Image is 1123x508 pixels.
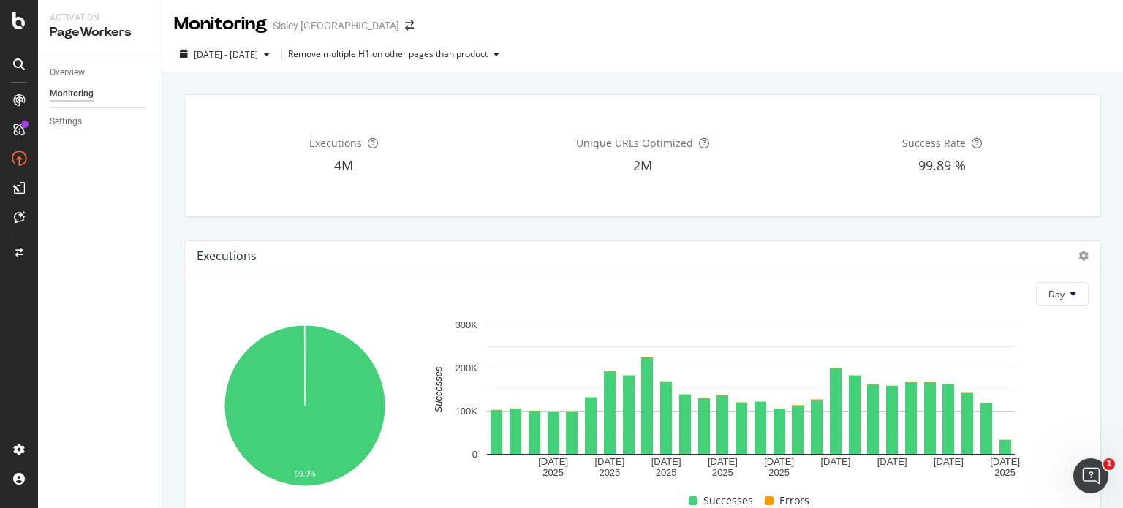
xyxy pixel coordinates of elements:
[820,456,850,467] text: [DATE]
[309,136,362,150] span: Executions
[594,456,624,467] text: [DATE]
[1036,282,1089,306] button: Day
[651,456,681,467] text: [DATE]
[994,468,1016,479] text: 2025
[877,456,907,467] text: [DATE]
[174,12,267,37] div: Monitoring
[50,12,150,24] div: Activation
[50,114,151,129] a: Settings
[1073,458,1108,493] iframe: Intercom live chat
[990,456,1020,467] text: [DATE]
[288,42,505,66] button: Remove multiple H1 on other pages than product
[633,156,652,174] span: 2M
[455,363,478,374] text: 200K
[542,468,564,479] text: 2025
[288,50,488,58] div: Remove multiple H1 on other pages than product
[433,366,444,412] text: Successes
[273,18,399,33] div: Sisley [GEOGRAPHIC_DATA]
[902,136,966,150] span: Success Rate
[50,114,82,129] div: Settings
[197,317,412,497] svg: A chart.
[538,456,568,467] text: [DATE]
[194,48,258,61] span: [DATE] - [DATE]
[712,468,733,479] text: 2025
[197,249,257,263] div: Executions
[472,449,477,460] text: 0
[708,456,738,467] text: [DATE]
[50,86,151,102] a: Monitoring
[599,468,620,479] text: 2025
[764,456,794,467] text: [DATE]
[656,468,677,479] text: 2025
[334,156,353,174] span: 4M
[1048,288,1065,300] span: Day
[421,317,1081,479] svg: A chart.
[768,468,790,479] text: 2025
[50,86,94,102] div: Monitoring
[50,24,150,41] div: PageWorkers
[918,156,966,174] span: 99.89 %
[455,319,478,330] text: 300K
[50,65,85,80] div: Overview
[934,456,964,467] text: [DATE]
[1103,458,1115,470] span: 1
[50,65,151,80] a: Overview
[576,136,693,150] span: Unique URLs Optimized
[455,406,478,417] text: 100K
[405,20,414,31] div: arrow-right-arrow-left
[295,471,315,479] text: 99.9%
[174,42,276,66] button: [DATE] - [DATE]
